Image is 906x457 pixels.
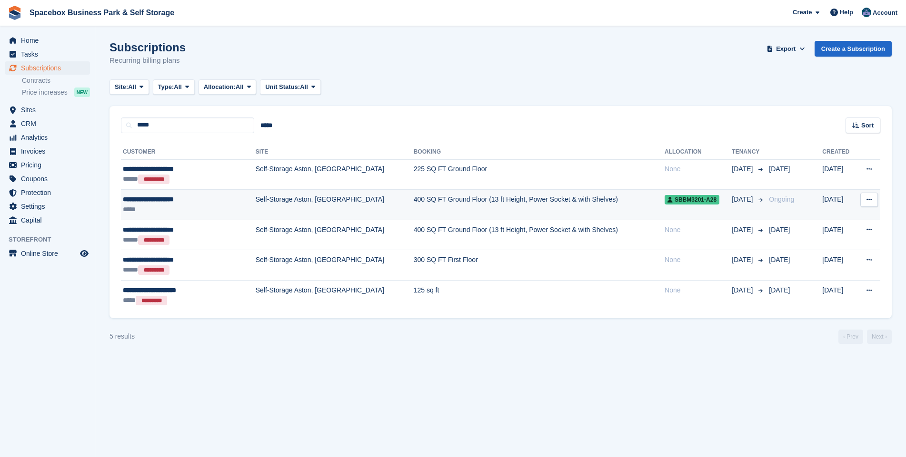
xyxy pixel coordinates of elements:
a: menu [5,131,90,144]
span: [DATE] [769,226,790,233]
a: Price increases NEW [22,87,90,97]
span: All [128,82,136,92]
a: Create a Subscription [815,41,892,57]
a: menu [5,145,90,158]
td: Self-Storage Aston, [GEOGRAPHIC_DATA] [256,220,414,250]
span: Online Store [21,247,78,260]
span: All [174,82,182,92]
th: Tenancy [732,145,765,160]
td: [DATE] [822,281,856,311]
nav: Page [836,330,894,344]
a: menu [5,200,90,213]
span: [DATE] [769,286,790,294]
span: CRM [21,117,78,130]
button: Export [765,41,807,57]
span: Sites [21,103,78,117]
a: menu [5,186,90,199]
span: Price increases [22,88,68,97]
td: 400 SQ FT Ground Floor (13 ft Height, Power Socket & with Shelves) [414,190,665,220]
span: Sort [861,121,874,130]
td: [DATE] [822,159,856,190]
button: Type: All [153,79,195,95]
span: SBBM3201-A28 [665,195,719,204]
td: 125 sq ft [414,281,665,311]
td: 300 SQ FT First Floor [414,250,665,281]
span: [DATE] [732,225,755,235]
td: Self-Storage Aston, [GEOGRAPHIC_DATA] [256,250,414,281]
a: Spacebox Business Park & Self Storage [26,5,178,20]
span: Storefront [9,235,95,244]
td: 225 SQ FT Ground Floor [414,159,665,190]
span: Ongoing [769,195,794,203]
span: Capital [21,214,78,227]
span: Unit Status: [265,82,300,92]
a: Previous [838,330,863,344]
span: Coupons [21,172,78,185]
span: Protection [21,186,78,199]
a: menu [5,214,90,227]
span: All [236,82,244,92]
a: menu [5,103,90,117]
div: NEW [74,88,90,97]
span: Export [776,44,796,54]
span: Tasks [21,48,78,61]
span: Type: [158,82,174,92]
span: Pricing [21,158,78,172]
td: [DATE] [822,220,856,250]
div: None [665,225,732,235]
th: Booking [414,145,665,160]
td: Self-Storage Aston, [GEOGRAPHIC_DATA] [256,281,414,311]
span: [DATE] [732,255,755,265]
th: Created [822,145,856,160]
a: menu [5,172,90,185]
h1: Subscriptions [110,41,186,54]
span: Subscriptions [21,61,78,75]
span: Settings [21,200,78,213]
a: menu [5,117,90,130]
img: stora-icon-8386f47178a22dfd0bd8f6a31ec36ba5ce8667c1dd55bd0f319d3a0aa187defe.svg [8,6,22,20]
a: menu [5,158,90,172]
img: Daud [862,8,871,17]
p: Recurring billing plans [110,55,186,66]
th: Allocation [665,145,732,160]
span: Analytics [21,131,78,144]
span: Home [21,34,78,47]
a: menu [5,61,90,75]
span: Site: [115,82,128,92]
th: Customer [121,145,256,160]
span: Help [840,8,853,17]
span: [DATE] [769,165,790,173]
span: [DATE] [732,164,755,174]
button: Site: All [110,79,149,95]
a: menu [5,48,90,61]
span: Create [793,8,812,17]
span: [DATE] [732,285,755,295]
div: None [665,255,732,265]
span: [DATE] [769,256,790,263]
a: Preview store [79,248,90,259]
div: 5 results [110,331,135,341]
td: 400 SQ FT Ground Floor (13 ft Height, Power Socket & with Shelves) [414,220,665,250]
a: menu [5,34,90,47]
td: [DATE] [822,190,856,220]
span: All [300,82,308,92]
a: Next [867,330,892,344]
td: Self-Storage Aston, [GEOGRAPHIC_DATA] [256,190,414,220]
a: Contracts [22,76,90,85]
div: None [665,285,732,295]
th: Site [256,145,414,160]
a: menu [5,247,90,260]
td: Self-Storage Aston, [GEOGRAPHIC_DATA] [256,159,414,190]
div: None [665,164,732,174]
button: Allocation: All [199,79,257,95]
span: Account [873,8,897,18]
span: Allocation: [204,82,236,92]
span: [DATE] [732,194,755,204]
span: Invoices [21,145,78,158]
button: Unit Status: All [260,79,320,95]
td: [DATE] [822,250,856,281]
